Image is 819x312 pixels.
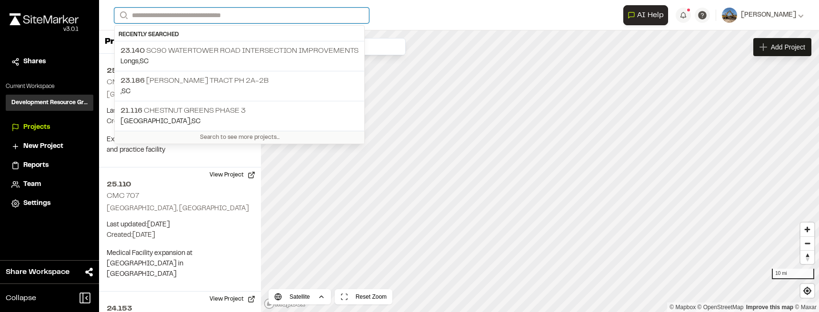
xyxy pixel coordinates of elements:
p: Expansion, renovation of [GEOGRAPHIC_DATA] and practice facility [107,135,253,156]
span: Projects [23,122,50,133]
span: 23.186 [120,78,145,84]
a: Mapbox logo [264,298,306,309]
div: Search to see more projects... [115,131,364,144]
p: Last updated: [DATE] [107,106,253,117]
a: 21.116 Chestnut Greens Phase 3[GEOGRAPHIC_DATA],SC [115,101,364,131]
span: Shares [23,57,46,67]
a: 23.186 [PERSON_NAME] Tract Ph 2A-2B,SC [115,71,364,101]
a: New Project [11,141,88,152]
div: Open AI Assistant [623,5,672,25]
span: Collapse [6,292,36,304]
a: Projects [11,122,88,133]
p: [GEOGRAPHIC_DATA], [GEOGRAPHIC_DATA] [107,204,253,214]
div: 10 mi [772,269,814,279]
button: Search [114,8,131,23]
h2: CMB [GEOGRAPHIC_DATA] Upgrades [107,79,237,86]
p: Longs , SC [120,57,359,67]
span: 23.140 [120,48,145,54]
a: OpenStreetMap [698,304,744,311]
h3: Development Resource Group [11,98,88,107]
div: Recently Searched [115,29,364,41]
span: 21.116 [120,107,142,114]
h2: CMC 707 [107,193,139,199]
span: Reports [23,160,49,171]
a: Map feedback [746,304,793,311]
p: Last updated: [DATE] [107,220,253,230]
p: [GEOGRAPHIC_DATA], [GEOGRAPHIC_DATA] [107,90,253,100]
a: Settings [11,198,88,209]
span: [PERSON_NAME] [741,10,796,20]
a: Shares [11,57,88,67]
a: Team [11,179,88,190]
img: User [722,8,737,23]
span: Reset bearing to north [800,251,814,264]
button: Reset bearing to north [800,250,814,264]
span: Team [23,179,41,190]
button: Open AI Assistant [623,5,668,25]
span: Share Workspace [6,266,70,278]
a: Reports [11,160,88,171]
p: Created: [DATE] [107,230,253,241]
img: rebrand.png [10,13,79,25]
p: , SC [120,87,359,97]
p: Projects [105,36,140,49]
div: Oh geez...please don't... [10,25,79,34]
button: Find my location [800,284,814,298]
span: New Project [23,141,63,152]
button: View Project [204,292,261,307]
span: Add Project [771,42,805,52]
button: Reset Zoom [335,289,392,304]
p: Created: [DATE] [107,117,253,127]
p: Chestnut Greens Phase 3 [120,105,359,117]
p: [GEOGRAPHIC_DATA] , SC [120,117,359,127]
p: Current Workspace [6,82,93,91]
button: View Project [204,167,261,183]
button: Zoom in [800,223,814,236]
span: AI Help [637,10,664,21]
a: Maxar [795,304,817,311]
p: SC90 Watertower Road Intersection Improvements [120,45,359,57]
p: Medical Facility expansion at [GEOGRAPHIC_DATA] in [GEOGRAPHIC_DATA] [107,248,253,280]
p: [PERSON_NAME] Tract Ph 2A-2B [120,75,359,87]
a: Mapbox [669,304,696,311]
a: 23.140 SC90 Watertower Road Intersection ImprovementsLongs,SC [115,41,364,71]
h2: 25.133 [107,65,253,77]
h2: 25.110 [107,179,253,190]
button: [PERSON_NAME] [722,8,804,23]
button: Satellite [269,289,331,304]
button: Zoom out [800,236,814,250]
span: Settings [23,198,50,209]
